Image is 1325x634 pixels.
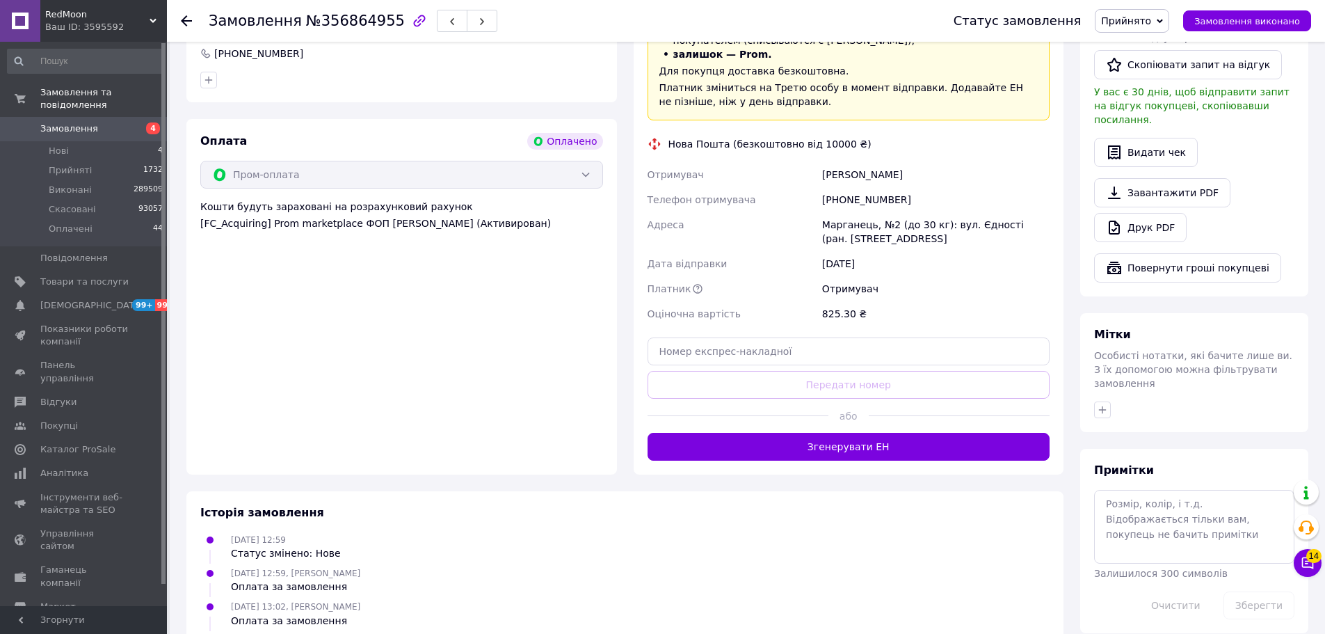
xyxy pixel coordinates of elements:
span: Інструменти веб-майстра та SEO [40,491,129,516]
button: Повернути гроші покупцеві [1094,253,1281,283]
span: Замовлення [40,122,98,135]
span: Виконані [49,184,92,196]
input: Номер експрес-накладної [648,338,1050,365]
span: [DATE] 12:59, [PERSON_NAME] [231,569,360,578]
div: 825.30 ₴ [819,301,1052,326]
span: Платник [648,283,691,294]
span: [DATE] 13:02, [PERSON_NAME] [231,602,360,612]
span: Гаманець компанії [40,564,129,589]
span: Маркет [40,601,76,613]
span: Особисті нотатки, які бачите лише ви. З їх допомогою можна фільтрувати замовлення [1094,350,1292,389]
span: Історія замовлення [200,506,324,519]
span: Телефон отримувача [648,194,756,205]
span: Прийняті [49,164,92,177]
span: Замовлення виконано [1194,16,1300,26]
span: Повідомлення [40,252,108,264]
span: Оплата [200,134,247,148]
span: Оплачені [49,223,93,235]
span: Товари та послуги [40,276,129,288]
span: Примітки [1094,463,1154,477]
button: Згенерувати ЕН [648,433,1050,461]
button: Замовлення виконано [1183,10,1311,31]
div: Статус змінено: Нове [231,546,341,560]
span: Панель управління [40,359,129,384]
div: Повернутися назад [181,14,192,28]
a: Друк PDF [1094,213,1187,242]
span: Нові [49,145,69,157]
button: Видати чек [1094,138,1198,167]
span: 4 [158,145,163,157]
span: №356864955 [306,13,405,29]
div: Оплата за замовлення [231,614,360,628]
div: Оплачено [527,133,602,150]
span: Мітки [1094,328,1131,341]
div: Кошти будуть зараховані на розрахунковий рахунок [200,200,603,230]
div: Нова Пошта (безкоштовно від 10000 ₴) [665,137,875,151]
span: 93057 [138,203,163,216]
span: Дата відправки [648,258,728,269]
span: Адреса [648,219,684,230]
span: Управління сайтом [40,528,129,553]
div: Марганець, №2 (до 30 кг): вул. Єдності (ран. [STREET_ADDRESS] [819,212,1052,251]
span: У вас є 30 днів, щоб відправити запит на відгук покупцеві, скопіювавши посилання. [1094,86,1290,125]
span: Оціночна вартість [648,308,741,319]
span: 4 [146,122,160,134]
span: Залишилося 300 символів [1094,568,1228,579]
button: Скопіювати запит на відгук [1094,50,1282,79]
button: Чат з покупцем14 [1294,549,1322,577]
div: [DATE] [819,251,1052,276]
a: Завантажити PDF [1094,178,1230,207]
span: 1732 [143,164,163,177]
span: Скасовані [49,203,96,216]
span: 99+ [155,299,178,311]
div: [PERSON_NAME] [819,162,1052,187]
span: 289509 [134,184,163,196]
span: Прийнято [1101,15,1151,26]
span: Отримувач [648,169,704,180]
div: Ваш ID: 3595592 [45,21,167,33]
span: 99+ [132,299,155,311]
span: 44 [153,223,163,235]
div: Для покупця доставка безкоштовна. [659,64,1038,78]
span: RedMoon [45,8,150,21]
span: Показники роботи компанії [40,323,129,348]
span: залишок — Prom. [673,49,772,60]
div: Статус замовлення [954,14,1082,28]
div: [PHONE_NUMBER] [819,187,1052,212]
span: Замовлення [209,13,302,29]
span: [DATE] 12:59 [231,535,286,545]
div: Отримувач [819,276,1052,301]
span: 14 [1306,549,1322,563]
span: Замовлення та повідомлення [40,86,167,111]
div: [PHONE_NUMBER] [213,47,305,61]
input: Пошук [7,49,164,74]
div: Оплата за замовлення [231,580,360,594]
div: [FC_Acquiring] Prom marketplace ФОП [PERSON_NAME] (Активирован) [200,216,603,230]
span: [DEMOGRAPHIC_DATA] [40,299,143,312]
span: Покупці [40,420,78,432]
span: Каталог ProSale [40,443,115,456]
span: або [828,409,869,423]
span: Аналітика [40,467,88,480]
span: Відгуки [40,396,77,409]
div: Платник зміниться на Третю особу в момент відправки. Додавайте ЕН не пізніше, ніж у день відправки. [659,81,1038,109]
